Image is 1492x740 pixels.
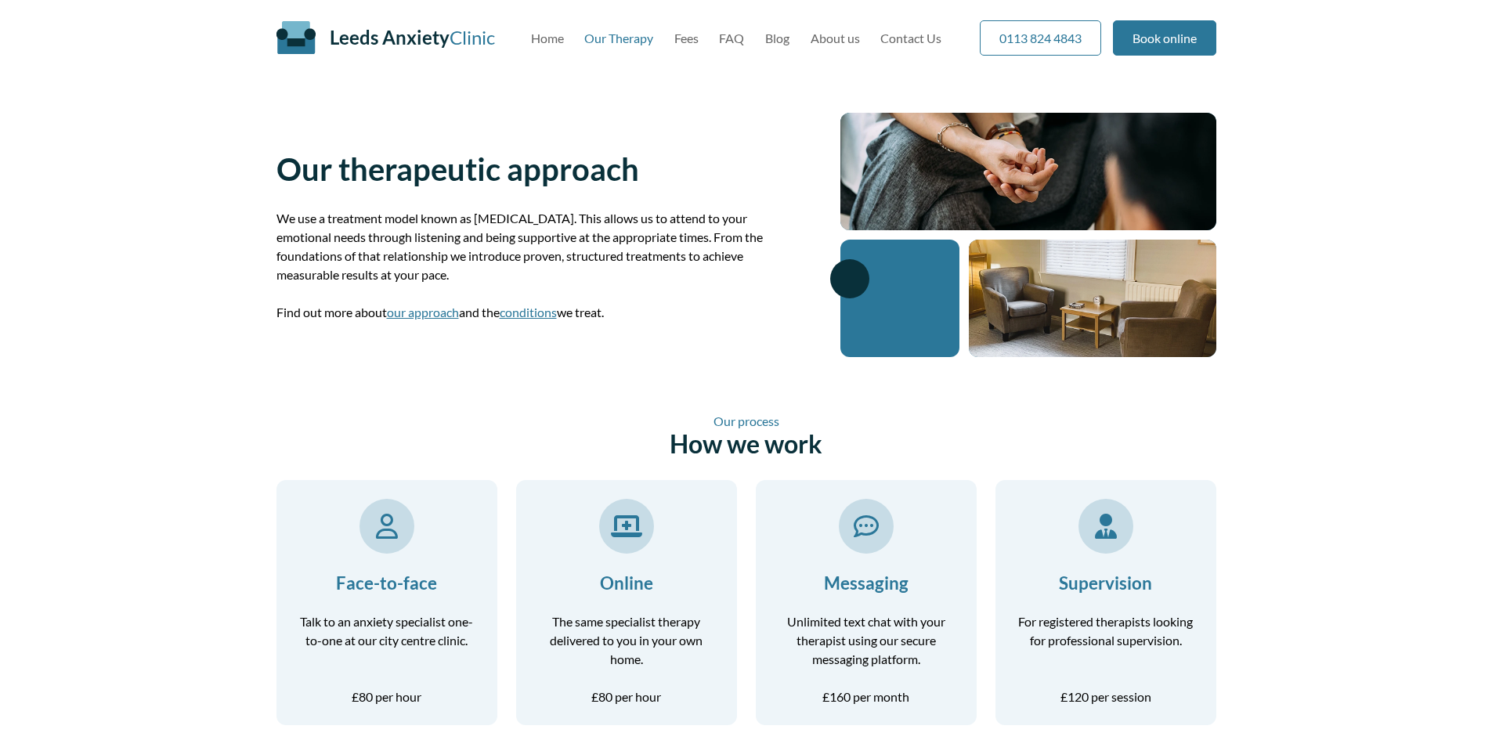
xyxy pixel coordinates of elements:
[765,31,789,45] a: Blog
[1014,688,1198,706] p: £120 per session
[775,499,958,706] a: Messaging Unlimited text chat with your therapist using our secure messaging platform. £160 per m...
[295,572,479,594] h3: Face-to-face
[1014,612,1198,650] p: For registered therapists looking for professional supervision.
[276,303,803,322] p: Find out more about and the we treat.
[535,688,718,706] p: £80 per hour
[775,688,958,706] p: £160 per month
[387,305,459,319] a: our approach
[295,688,479,706] p: £80 per hour
[330,26,450,49] span: Leeds Anxiety
[535,572,718,594] h3: Online
[535,499,718,706] a: Online The same specialist therapy delivered to you in your own home. £80 per hour
[980,20,1101,56] a: 0113 824 4843
[1113,20,1216,56] a: Book online
[500,305,557,319] a: conditions
[775,612,958,669] p: Unlimited text chat with your therapist using our secure messaging platform.
[295,612,479,650] p: Talk to an anxiety specialist one-to-one at our city centre clinic.
[535,612,718,669] p: The same specialist therapy delivered to you in your own home.
[880,31,941,45] a: Contact Us
[840,113,1216,230] img: Close up of a therapy session
[969,240,1216,357] img: Therapy room
[276,413,1216,459] h2: How we work
[674,31,699,45] a: Fees
[276,413,1216,428] span: Our process
[531,31,564,45] a: Home
[775,572,958,594] h3: Messaging
[719,31,744,45] a: FAQ
[584,31,653,45] a: Our Therapy
[811,31,860,45] a: About us
[276,209,803,284] p: We use a treatment model known as [MEDICAL_DATA]. This allows us to attend to your emotional need...
[1014,499,1198,706] a: Supervision For registered therapists looking for professional supervision. £120 per session
[330,26,495,49] a: Leeds AnxietyClinic
[276,150,803,188] h1: Our therapeutic approach
[1014,572,1198,594] h3: Supervision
